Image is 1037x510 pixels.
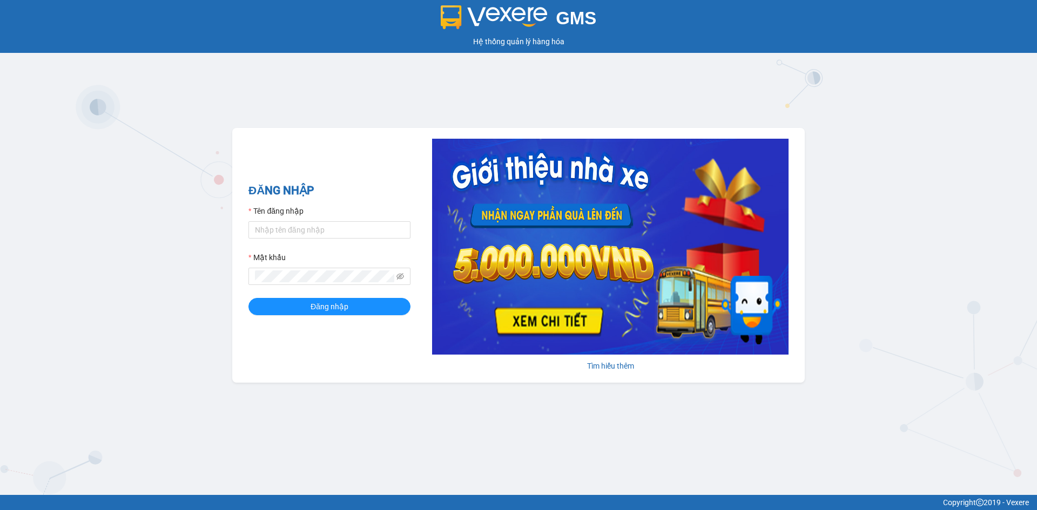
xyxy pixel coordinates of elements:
span: eye-invisible [396,273,404,280]
label: Tên đăng nhập [248,205,304,217]
div: Hệ thống quản lý hàng hóa [3,36,1034,47]
label: Mật khẩu [248,251,286,263]
div: Copyright 2019 - Vexere [8,497,1029,508]
h2: ĐĂNG NHẬP [248,182,410,200]
img: banner-0 [432,139,789,355]
input: Mật khẩu [255,270,394,282]
div: Tìm hiểu thêm [432,360,789,372]
span: copyright [976,499,984,506]
button: Đăng nhập [248,298,410,315]
img: logo 2 [441,5,548,29]
a: GMS [441,16,597,25]
span: GMS [556,8,596,28]
span: Đăng nhập [311,301,348,312]
input: Tên đăng nhập [248,221,410,239]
